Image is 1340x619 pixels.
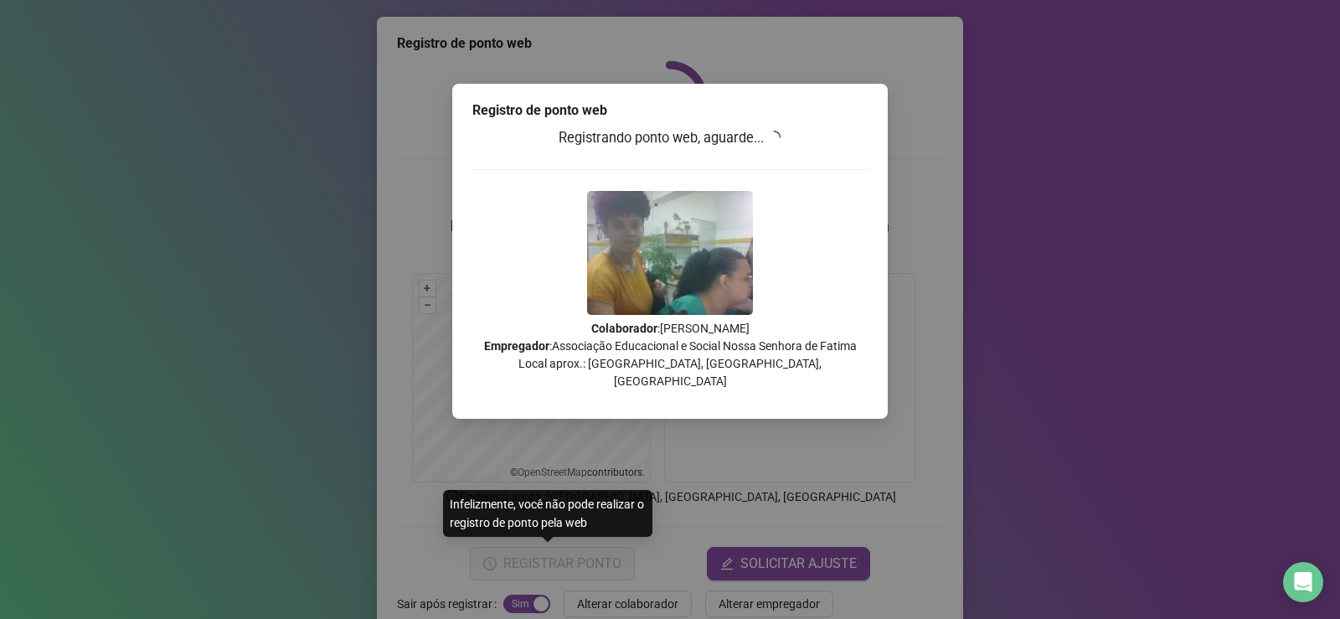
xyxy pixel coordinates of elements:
[472,101,868,121] div: Registro de ponto web
[1283,562,1323,602] div: Open Intercom Messenger
[591,322,657,335] strong: Colaborador
[472,320,868,390] p: : [PERSON_NAME] : Associação Educacional e Social Nossa Senhora de Fatima Local aprox.: [GEOGRAPH...
[472,127,868,149] h3: Registrando ponto web, aguarde...
[443,490,652,537] div: Infelizmente, você não pode realizar o registro de ponto pela web
[587,191,753,315] img: Z
[767,130,782,145] span: loading
[484,339,549,353] strong: Empregador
